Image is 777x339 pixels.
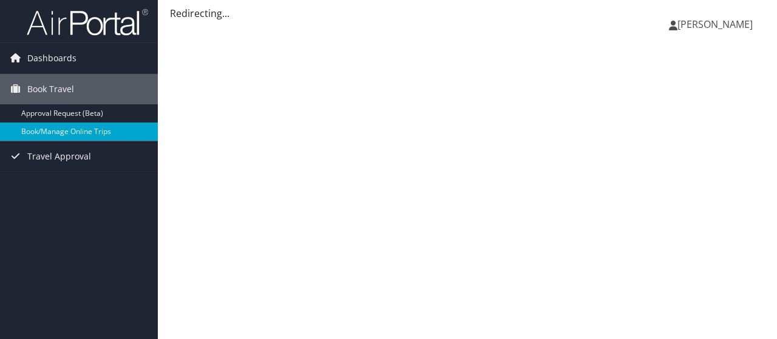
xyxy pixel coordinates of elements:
span: Book Travel [27,74,74,104]
img: airportal-logo.png [27,8,148,36]
a: [PERSON_NAME] [669,6,765,42]
span: Travel Approval [27,141,91,172]
div: Redirecting... [170,6,765,21]
span: Dashboards [27,43,76,73]
span: [PERSON_NAME] [677,18,753,31]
